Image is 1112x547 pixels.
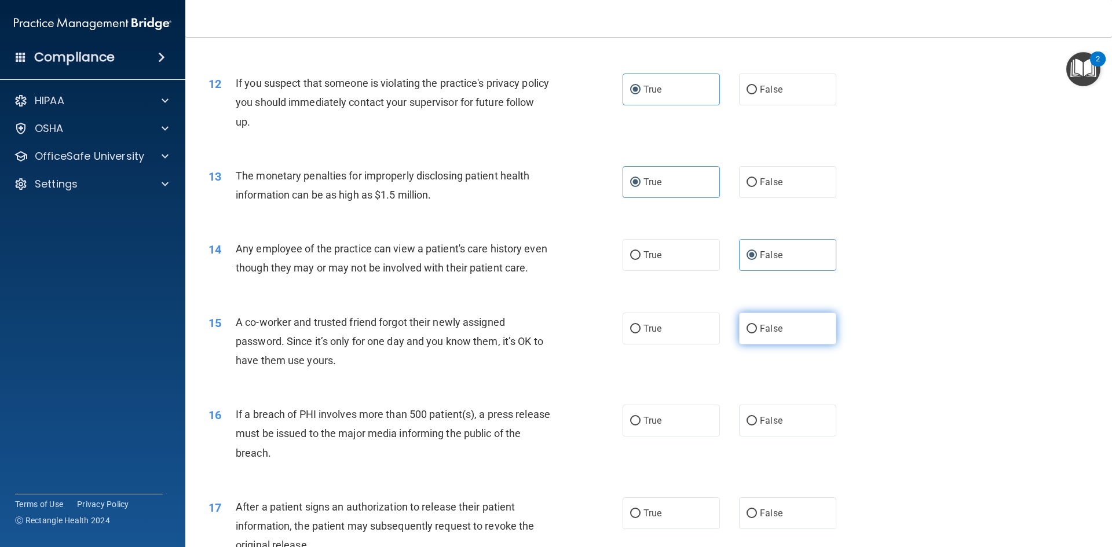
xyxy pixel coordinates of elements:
[643,249,661,260] span: True
[760,177,782,188] span: False
[236,77,549,127] span: If you suspect that someone is violating the practice's privacy policy you should immediately con...
[236,408,550,458] span: If a breach of PHI involves more than 500 patient(s), a press release must be issued to the major...
[209,243,221,256] span: 14
[643,415,661,426] span: True
[14,177,169,191] a: Settings
[34,49,115,65] h4: Compliance
[1066,52,1100,86] button: Open Resource Center, 2 new notifications
[15,498,63,510] a: Terms of Use
[14,12,171,35] img: PMB logo
[630,325,641,333] input: True
[643,323,661,334] span: True
[35,122,64,135] p: OSHA
[630,86,641,94] input: True
[760,415,782,426] span: False
[747,178,757,187] input: False
[14,94,169,108] a: HIPAA
[760,508,782,519] span: False
[14,149,169,163] a: OfficeSafe University
[643,177,661,188] span: True
[35,177,78,191] p: Settings
[1096,59,1100,74] div: 2
[760,249,782,260] span: False
[747,251,757,260] input: False
[236,316,543,366] span: A co-worker and trusted friend forgot their newly assigned password. Since it’s only for one day ...
[760,84,782,95] span: False
[630,178,641,187] input: True
[236,243,547,274] span: Any employee of the practice can view a patient's care history even though they may or may not be...
[747,417,757,425] input: False
[643,84,661,95] span: True
[747,325,757,333] input: False
[14,122,169,135] a: OSHA
[760,323,782,334] span: False
[209,408,221,422] span: 16
[35,149,144,163] p: OfficeSafe University
[630,509,641,518] input: True
[236,170,529,201] span: The monetary penalties for improperly disclosing patient health information can be as high as $1....
[209,501,221,515] span: 17
[747,509,757,518] input: False
[209,316,221,330] span: 15
[35,94,64,108] p: HIPAA
[630,417,641,425] input: True
[77,498,129,510] a: Privacy Policy
[209,170,221,183] span: 13
[15,515,110,526] span: Ⓒ Rectangle Health 2024
[643,508,661,519] span: True
[209,77,221,91] span: 12
[747,86,757,94] input: False
[630,251,641,260] input: True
